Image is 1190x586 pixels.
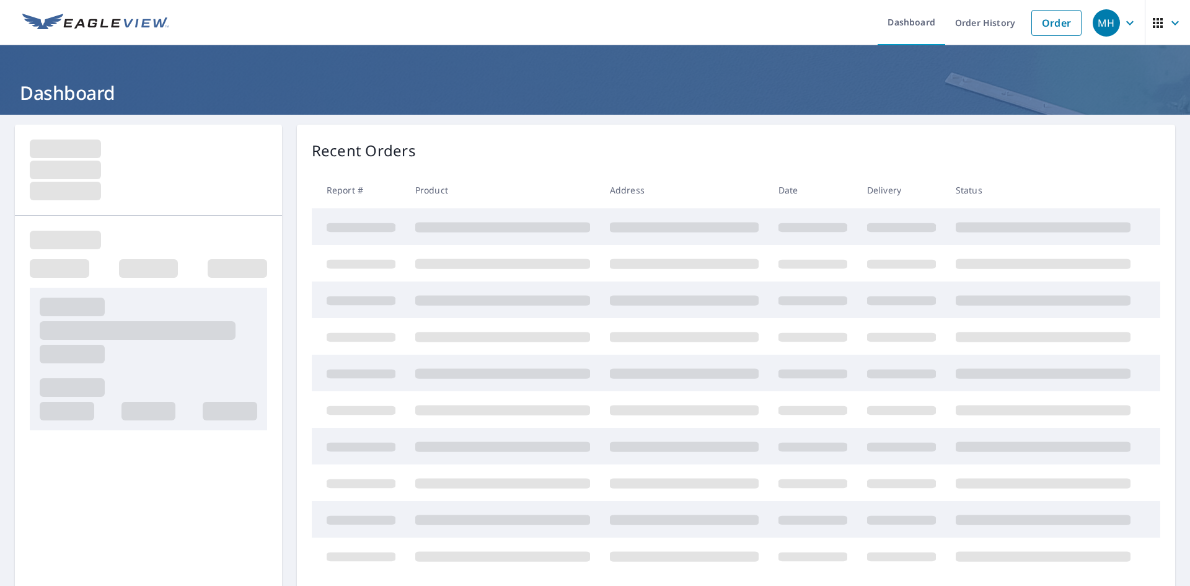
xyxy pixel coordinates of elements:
th: Product [405,172,600,208]
th: Delivery [857,172,946,208]
th: Address [600,172,769,208]
th: Status [946,172,1140,208]
div: MH [1093,9,1120,37]
p: Recent Orders [312,140,416,162]
th: Report # [312,172,405,208]
img: EV Logo [22,14,169,32]
th: Date [769,172,857,208]
h1: Dashboard [15,80,1175,105]
a: Order [1031,10,1082,36]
